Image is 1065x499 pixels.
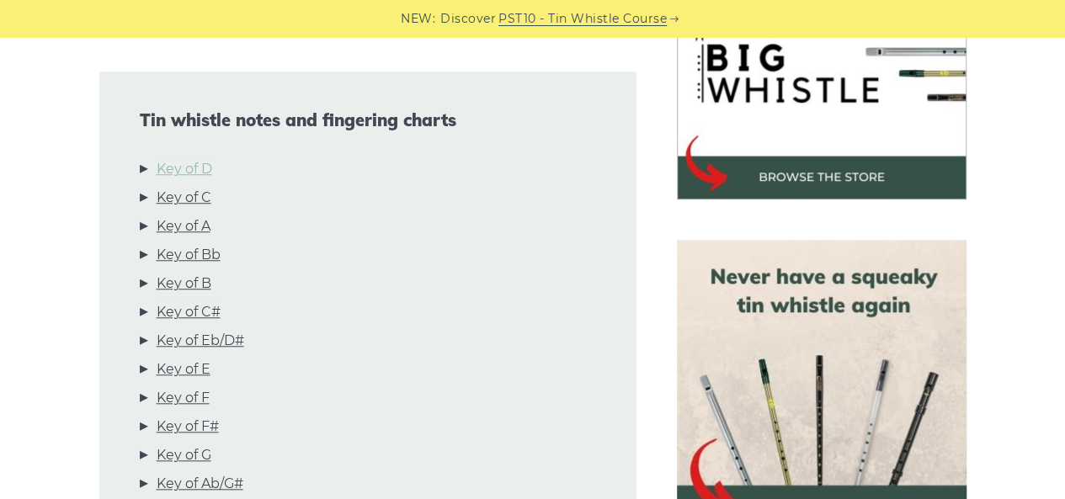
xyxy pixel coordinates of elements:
a: Key of Eb/D# [157,330,244,352]
a: Key of F [157,387,210,409]
a: Key of E [157,358,210,380]
a: PST10 - Tin Whistle Course [498,9,667,29]
a: Key of F# [157,416,219,438]
a: Key of Bb [157,244,221,266]
a: Key of G [157,444,211,466]
span: Tin whistle notes and fingering charts [140,110,596,130]
span: Discover [440,9,496,29]
a: Key of C [157,187,211,209]
a: Key of A [157,215,210,237]
a: Key of C# [157,301,221,323]
a: Key of B [157,273,211,295]
span: NEW: [401,9,435,29]
a: Key of D [157,158,212,180]
a: Key of Ab/G# [157,473,243,495]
